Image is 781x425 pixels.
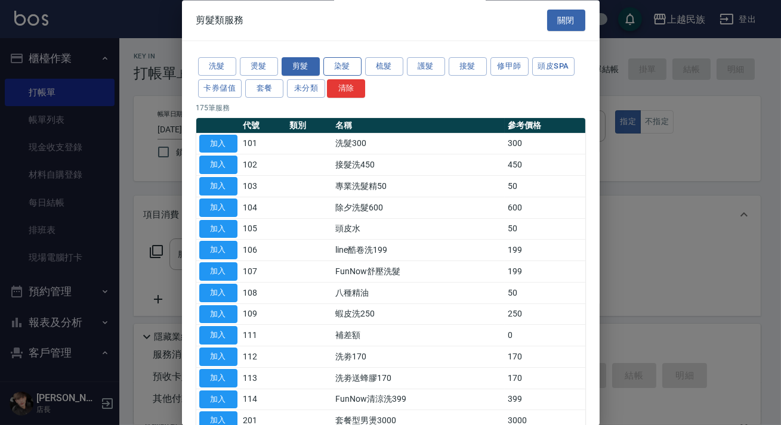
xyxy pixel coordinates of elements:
td: 250 [505,304,585,325]
td: 199 [505,261,585,283]
button: 頭皮SPA [532,58,575,76]
td: 頭皮水 [332,219,505,240]
td: 109 [240,304,286,325]
td: 八種精油 [332,283,505,304]
td: 補差額 [332,325,505,346]
button: 加入 [199,220,237,238]
td: 50 [505,219,585,240]
td: 蝦皮洗250 [332,304,505,325]
button: 染髮 [323,58,362,76]
button: 未分類 [287,79,325,98]
span: 剪髮類服務 [196,14,244,26]
td: 接髮洗450 [332,154,505,176]
th: 類別 [286,118,332,134]
button: 加入 [199,241,237,260]
td: 112 [240,346,286,368]
button: 加入 [199,390,237,409]
td: line酷卷洗199 [332,240,505,261]
button: 接髮 [449,58,487,76]
td: 114 [240,389,286,411]
td: FunNow清涼洗399 [332,389,505,411]
td: 108 [240,283,286,304]
td: 0 [505,325,585,346]
td: 199 [505,240,585,261]
td: 105 [240,219,286,240]
button: 加入 [199,284,237,302]
button: 剪髮 [282,58,320,76]
td: 洗髮300 [332,134,505,155]
td: 除夕洗髮600 [332,197,505,219]
td: 104 [240,197,286,219]
button: 加入 [199,348,237,367]
td: 170 [505,368,585,389]
button: 修甲師 [490,58,529,76]
p: 175 筆服務 [196,103,585,113]
button: 洗髮 [198,58,236,76]
td: 170 [505,346,585,368]
button: 清除 [327,79,365,98]
td: 50 [505,176,585,197]
button: 加入 [199,135,237,153]
button: 加入 [199,369,237,387]
td: 101 [240,134,286,155]
button: 加入 [199,263,237,281]
th: 名稱 [332,118,505,134]
td: 600 [505,197,585,219]
td: 洗劵送蜂膠170 [332,368,505,389]
button: 加入 [199,198,237,217]
button: 護髮 [407,58,445,76]
td: 50 [505,283,585,304]
td: 洗劵170 [332,346,505,368]
td: 399 [505,389,585,411]
button: 加入 [199,305,237,324]
td: 107 [240,261,286,283]
th: 代號 [240,118,286,134]
button: 套餐 [245,79,283,98]
button: 卡券儲值 [198,79,242,98]
td: 102 [240,154,286,176]
button: 燙髮 [240,58,278,76]
td: 103 [240,176,286,197]
td: 111 [240,325,286,346]
td: 450 [505,154,585,176]
td: 300 [505,134,585,155]
td: 106 [240,240,286,261]
button: 關閉 [547,10,585,32]
button: 加入 [199,327,237,345]
td: 113 [240,368,286,389]
button: 加入 [199,156,237,175]
td: FunNow舒壓洗髮 [332,261,505,283]
button: 加入 [199,178,237,196]
td: 專業洗髮精50 [332,176,505,197]
button: 梳髮 [365,58,403,76]
th: 參考價格 [505,118,585,134]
